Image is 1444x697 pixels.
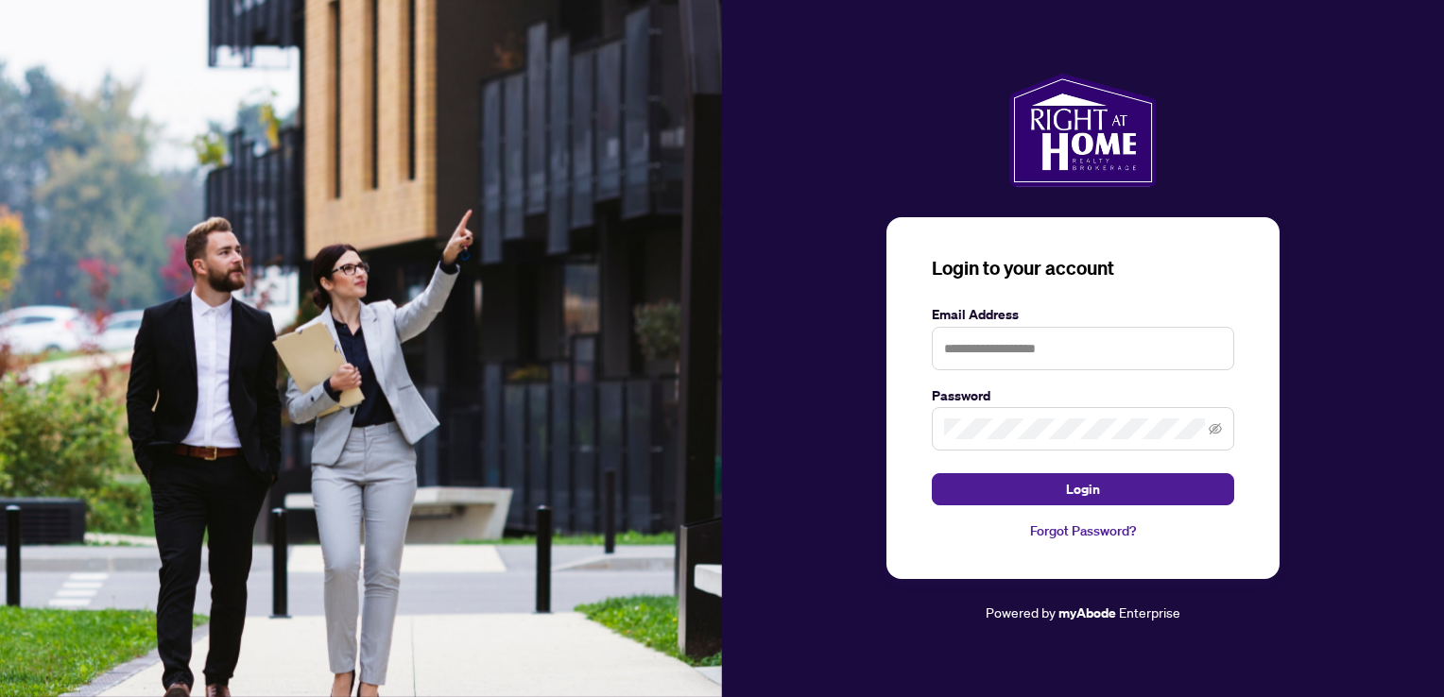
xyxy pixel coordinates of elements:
h3: Login to your account [932,255,1234,281]
img: ma-logo [1009,74,1156,187]
a: Forgot Password? [932,520,1234,541]
button: Login [932,473,1234,505]
a: myAbode [1058,603,1116,623]
span: Powered by [986,603,1056,620]
span: eye-invisible [1209,422,1222,435]
span: Enterprise [1119,603,1180,620]
span: Login [1066,474,1100,504]
label: Password [932,385,1234,406]
label: Email Address [932,304,1234,325]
